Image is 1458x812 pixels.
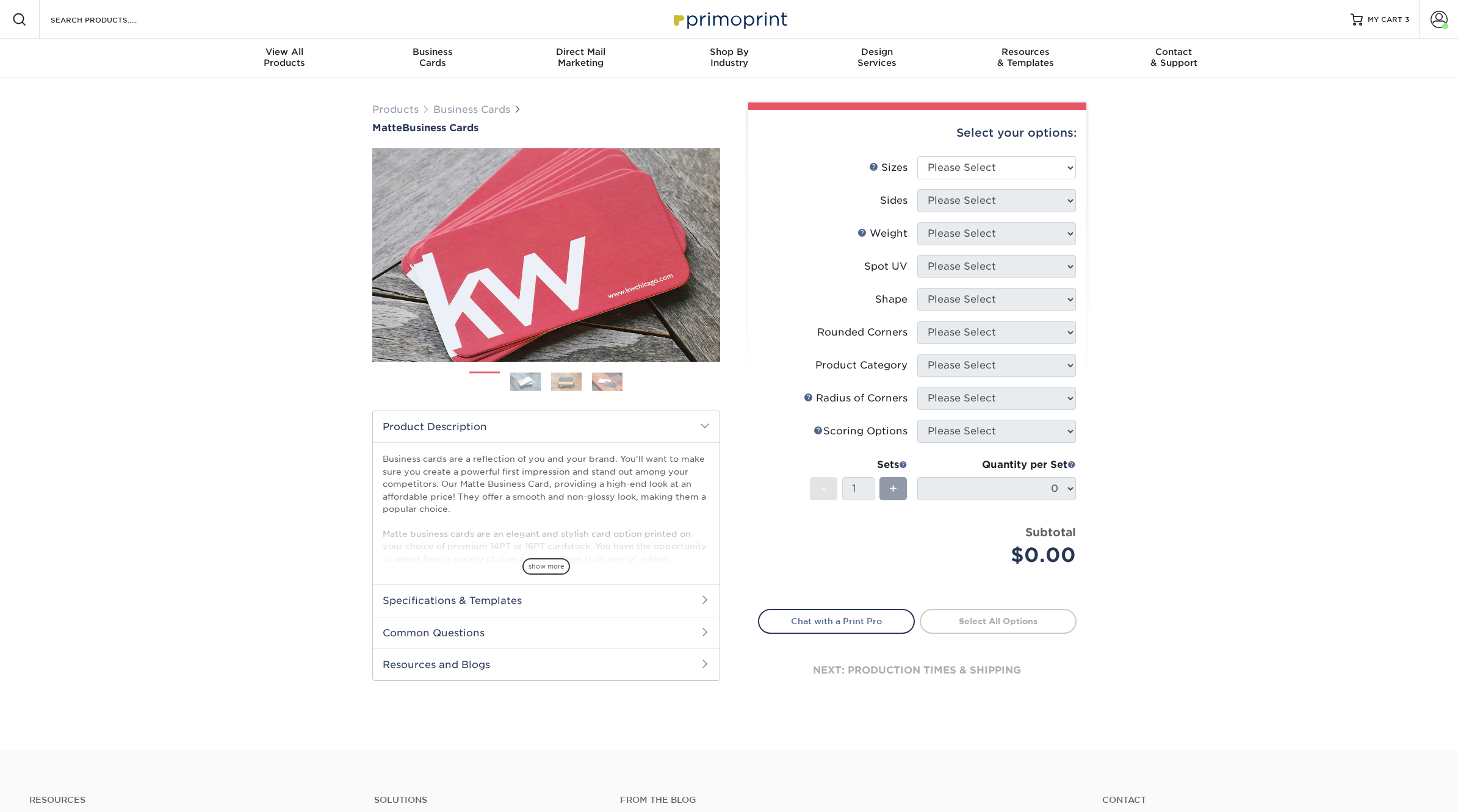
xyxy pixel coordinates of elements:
[373,411,720,442] h2: Product Description
[551,372,582,391] img: Business Cards 03
[1405,15,1409,24] span: 3
[889,480,897,498] span: +
[49,12,168,27] input: SEARCH PRODUCTS.....
[507,39,655,78] a: Direct MailMarketing
[372,122,720,134] h1: Business Cards
[372,81,720,429] img: Matte 01
[821,480,826,498] span: -
[372,104,419,115] a: Products
[373,584,720,616] h2: Specifications & Templates
[211,46,359,57] span: View All
[803,46,951,68] div: Services
[1100,46,1248,68] div: & Support
[510,372,541,391] img: Business Cards 02
[869,160,908,175] div: Sizes
[758,609,915,633] a: Chat with a Print Pro
[373,617,720,649] h2: Common Questions
[372,122,402,134] span: Matte
[374,795,602,805] h4: Solutions
[803,39,951,78] a: DesignServices
[522,558,570,575] span: show more
[592,372,623,391] img: Business Cards 04
[917,458,1076,472] div: Quantity per Set
[358,39,507,78] a: BusinessCards
[758,634,1077,707] div: next: production times & shipping
[507,46,655,57] span: Direct Mail
[810,458,908,472] div: Sets
[507,46,655,68] div: Marketing
[758,110,1077,156] div: Select your options:
[951,46,1100,68] div: & Templates
[383,453,710,627] p: Business cards are a reflection of you and your brand. You'll want to make sure you create a powe...
[803,46,951,57] span: Design
[358,46,507,57] span: Business
[920,609,1077,633] a: Select All Options
[1100,46,1248,57] span: Contact
[926,541,1076,570] div: $0.00
[1102,795,1429,805] a: Contact
[668,6,790,32] img: Primoprint
[211,39,359,78] a: View AllProducts
[875,292,908,307] div: Shape
[1368,15,1402,25] span: MY CART
[372,122,720,134] a: MatteBusiness Cards
[655,39,803,78] a: Shop ByIndustry
[373,649,720,680] h2: Resources and Blogs
[814,424,908,439] div: Scoring Options
[857,226,908,241] div: Weight
[1100,39,1248,78] a: Contact& Support
[620,795,1069,805] h4: From the Blog
[358,46,507,68] div: Cards
[469,367,500,398] img: Business Cards 01
[655,46,803,68] div: Industry
[951,39,1100,78] a: Resources& Templates
[1025,525,1076,539] strong: Subtotal
[817,325,908,340] div: Rounded Corners
[951,46,1100,57] span: Resources
[655,46,803,57] span: Shop By
[815,358,908,373] div: Product Category
[29,795,356,805] h4: Resources
[864,259,908,274] div: Spot UV
[880,193,908,208] div: Sides
[211,46,359,68] div: Products
[804,391,908,406] div: Radius of Corners
[433,104,510,115] a: Business Cards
